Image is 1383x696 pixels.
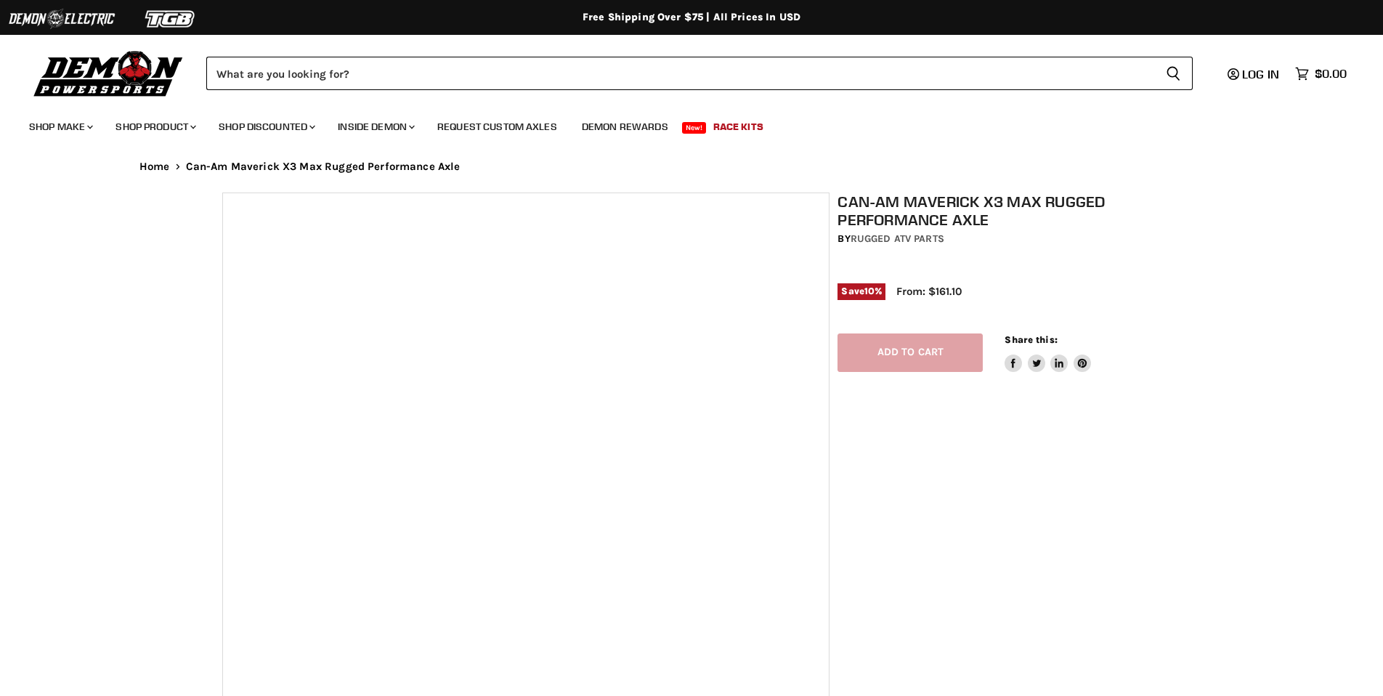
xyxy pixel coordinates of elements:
[1221,68,1288,81] a: Log in
[837,193,1169,229] h1: Can-Am Maverick X3 Max Rugged Performance Axle
[837,283,885,299] span: Save %
[139,161,170,173] a: Home
[682,122,707,134] span: New!
[1242,67,1279,81] span: Log in
[1315,67,1347,81] span: $0.00
[29,47,188,99] img: Demon Powersports
[851,232,944,245] a: Rugged ATV Parts
[426,112,568,142] a: Request Custom Axles
[837,231,1169,247] div: by
[110,11,1273,24] div: Free Shipping Over $75 | All Prices In USD
[1154,57,1193,90] button: Search
[206,57,1154,90] input: Search
[186,161,461,173] span: Can-Am Maverick X3 Max Rugged Performance Axle
[206,57,1193,90] form: Product
[110,161,1273,173] nav: Breadcrumbs
[18,112,102,142] a: Shop Make
[18,106,1343,142] ul: Main menu
[208,112,324,142] a: Shop Discounted
[896,285,962,298] span: From: $161.10
[7,5,116,33] img: Demon Electric Logo 2
[1005,334,1057,345] span: Share this:
[327,112,423,142] a: Inside Demon
[864,286,875,296] span: 10
[1288,63,1354,84] a: $0.00
[105,112,205,142] a: Shop Product
[116,5,225,33] img: TGB Logo 2
[1005,333,1091,372] aside: Share this:
[702,112,774,142] a: Race Kits
[571,112,679,142] a: Demon Rewards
